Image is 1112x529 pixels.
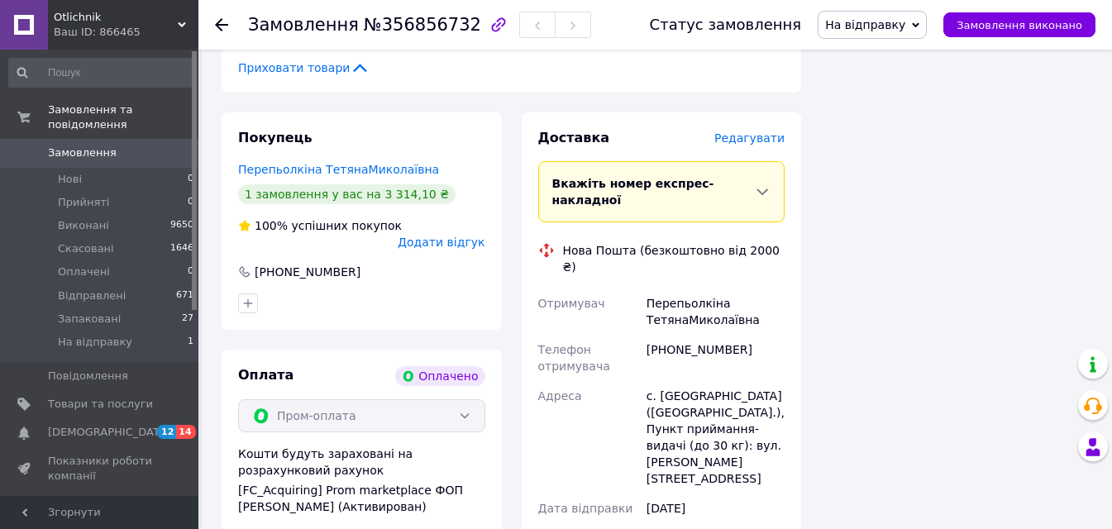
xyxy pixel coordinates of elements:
[188,264,193,279] span: 0
[538,389,582,403] span: Адреса
[253,264,362,280] div: [PHONE_NUMBER]
[48,369,128,384] span: Повідомлення
[643,493,788,523] div: [DATE]
[238,217,402,234] div: успішних покупок
[714,131,785,145] span: Редагувати
[48,425,170,440] span: [DEMOGRAPHIC_DATA]
[58,195,109,210] span: Прийняті
[238,184,456,204] div: 1 замовлення у вас на 3 314,10 ₴
[538,130,610,145] span: Доставка
[188,335,193,350] span: 1
[238,446,485,515] div: Кошти будуть зараховані на розрахунковий рахунок
[255,219,288,232] span: 100%
[54,10,178,25] span: Otlichnik
[238,367,294,383] span: Оплата
[825,18,905,31] span: На відправку
[48,454,153,484] span: Показники роботи компанії
[58,312,121,326] span: Запаковані
[176,425,195,439] span: 14
[364,15,481,35] span: №356856732
[58,218,109,233] span: Виконані
[170,241,193,256] span: 1646
[538,343,610,373] span: Телефон отримувача
[188,195,193,210] span: 0
[957,19,1082,31] span: Замовлення виконано
[238,163,439,176] a: Перепьолкіна ТетянаМиколаївна
[650,17,802,33] div: Статус замовлення
[238,130,313,145] span: Покупець
[176,288,193,303] span: 671
[48,397,153,412] span: Товари та послуги
[538,297,605,310] span: Отримувач
[58,172,82,187] span: Нові
[54,25,198,40] div: Ваш ID: 866465
[182,312,193,326] span: 27
[559,242,790,275] div: Нова Пошта (безкоштовно від 2000 ₴)
[188,172,193,187] span: 0
[395,366,484,386] div: Оплачено
[58,264,110,279] span: Оплачені
[157,425,176,439] span: 12
[643,381,788,493] div: с. [GEOGRAPHIC_DATA] ([GEOGRAPHIC_DATA].), Пункт приймання-видачі (до 30 кг): вул. [PERSON_NAME][...
[215,17,228,33] div: Повернутися назад
[48,102,198,132] span: Замовлення та повідомлення
[238,482,485,515] div: [FC_Acquiring] Prom marketplace ФОП [PERSON_NAME] (Активирован)
[538,502,633,515] span: Дата відправки
[170,218,193,233] span: 9650
[643,335,788,381] div: [PHONE_NUMBER]
[58,241,114,256] span: Скасовані
[248,15,359,35] span: Замовлення
[48,145,117,160] span: Замовлення
[943,12,1095,37] button: Замовлення виконано
[58,288,126,303] span: Відправлені
[398,236,484,249] span: Додати відгук
[58,335,132,350] span: На відправку
[238,60,370,76] span: Приховати товари
[552,177,714,207] span: Вкажіть номер експрес-накладної
[8,58,195,88] input: Пошук
[643,288,788,335] div: Перепьолкіна ТетянаМиколаївна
